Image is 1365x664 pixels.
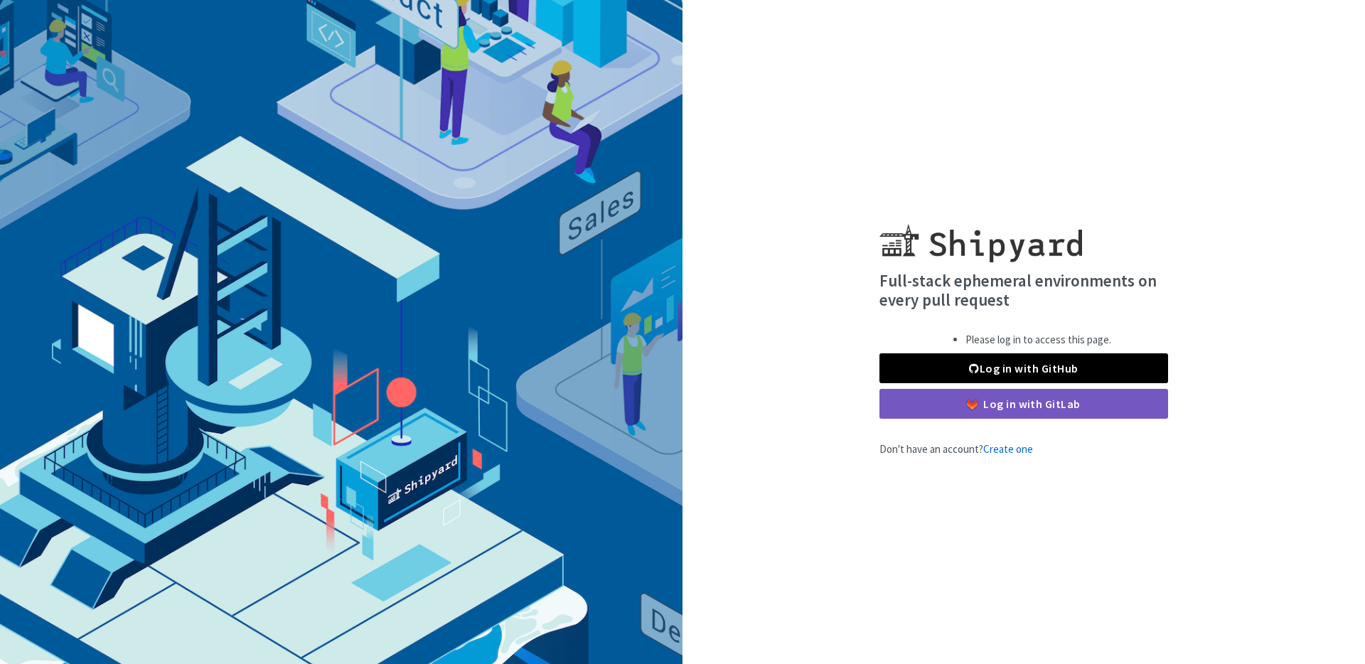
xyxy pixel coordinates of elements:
[879,271,1168,310] h4: Full-stack ephemeral environments on every pull request
[983,442,1033,456] a: Create one
[967,399,978,409] img: gitlab-color.svg
[879,353,1168,383] a: Log in with GitHub
[879,389,1168,419] a: Log in with GitLab
[965,332,1111,348] li: Please log in to access this page.
[879,442,1033,456] span: Don't have an account?
[879,207,1082,262] img: Shipyard logo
